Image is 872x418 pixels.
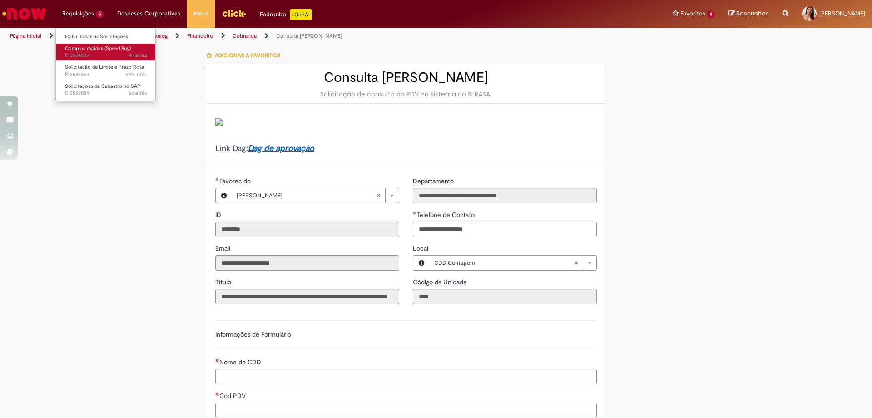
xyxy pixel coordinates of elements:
[417,211,476,219] span: Telefone de Contato
[413,176,456,186] label: Somente leitura - Departamento
[290,9,312,20] p: +GenAi
[1,5,48,23] img: ServiceNow
[219,358,263,366] span: Nome do CDD
[413,277,469,287] label: Somente leitura - Código da Unidade
[96,10,104,18] span: 3
[129,52,147,59] span: 4h atrás
[187,32,213,40] a: Financeiro
[276,32,342,40] a: Consulta [PERSON_NAME]
[413,177,456,185] span: Somente leitura - Departamento
[372,188,385,203] abbr: Limpar campo Favorecido
[129,52,147,59] time: 01/10/2025 10:22:23
[126,71,147,78] span: 22h atrás
[413,256,430,270] button: Local, Visualizar este registro CDD Contagem
[215,90,597,99] div: Solicitação de consulta do PDV no sistema do SERASA.
[55,27,156,101] ul: Requisições
[215,255,399,271] input: Email
[215,144,597,153] h4: Link Dag:
[728,10,769,18] a: Rascunhos
[413,222,597,237] input: Telefone de Contato
[413,211,417,215] span: Obrigatório Preenchido
[65,71,147,78] span: R13582469
[65,52,147,59] span: R13584889
[215,244,232,253] label: Somente leitura - Email
[434,256,574,270] span: CDD Contagem
[736,9,769,18] span: Rascunhos
[117,9,180,18] span: Despesas Corporativas
[65,45,131,52] span: Compras rápidas (Speed Buy)
[56,81,156,98] a: Aberto R13569084 : Solicitações de Cadastro no SAP
[129,90,147,96] span: 6d atrás
[62,9,94,18] span: Requisições
[569,256,583,270] abbr: Limpar campo Local
[819,10,865,17] span: [PERSON_NAME]
[232,188,399,203] a: [PERSON_NAME]Limpar campo Favorecido
[237,188,376,203] span: [PERSON_NAME]
[215,278,233,286] span: Somente leitura - Título
[7,28,575,45] ul: Trilhas de página
[215,70,597,85] h2: Consulta [PERSON_NAME]
[219,392,248,400] span: Cód PDV
[413,244,430,252] span: Local
[194,9,208,18] span: More
[215,392,219,396] span: Necessários
[215,358,219,362] span: Necessários
[430,256,596,270] a: CDD ContagemLimpar campo Local
[215,403,597,418] input: Cód PDV
[65,64,144,71] span: Solicitação de Limite e Prazo Rota
[215,244,232,252] span: Somente leitura - Email
[56,62,156,79] a: Aberto R13582469 : Solicitação de Limite e Prazo Rota
[56,44,156,60] a: Aberto R13584889 : Compras rápidas (Speed Buy)
[215,118,223,126] img: sys_attachment.do
[413,289,597,304] input: Código da Unidade
[680,9,705,18] span: Favoritos
[10,32,41,40] a: Página inicial
[248,143,314,154] a: Dag de aprovação
[222,6,246,20] img: click_logo_yellow_360x200.png
[126,71,147,78] time: 30/09/2025 15:41:35
[219,177,253,185] span: Necessários - Favorecido
[129,90,147,96] time: 26/09/2025 08:14:12
[215,289,399,304] input: Título
[206,46,285,65] button: Adicionar a Favoritos
[707,10,715,18] span: 8
[413,278,469,286] span: Somente leitura - Código da Unidade
[215,330,291,338] label: Informações de Formulário
[65,90,147,97] span: R13569084
[215,222,399,237] input: ID
[215,277,233,287] label: Somente leitura - Título
[215,369,597,384] input: Nome do CDD
[65,83,140,90] span: Solicitações de Cadastro no SAP
[216,188,232,203] button: Favorecido, Visualizar este registro Taissa Giovanna Melquiades Soares
[56,32,156,42] a: Exibir Todas as Solicitações
[413,188,597,203] input: Departamento
[215,177,219,181] span: Obrigatório Preenchido
[260,9,312,20] div: Padroniza
[215,52,280,59] span: Adicionar a Favoritos
[215,210,223,219] label: Somente leitura - ID
[233,32,257,40] a: Cobrança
